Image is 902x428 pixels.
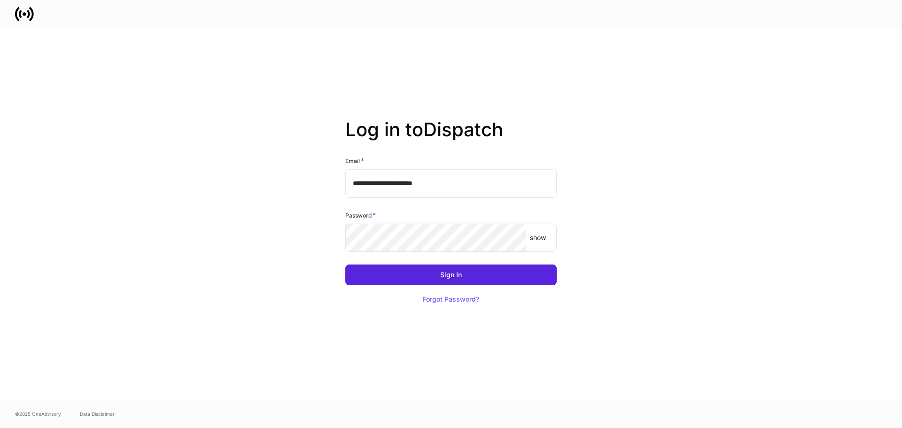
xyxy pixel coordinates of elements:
button: Forgot Password? [411,289,491,310]
div: Sign In [440,272,462,278]
h2: Log in to Dispatch [345,118,557,156]
h6: Password [345,210,376,220]
div: Forgot Password? [423,296,479,303]
button: Sign In [345,265,557,285]
a: Data Disclaimer [80,410,115,418]
span: © 2025 OneAdvisory [15,410,61,418]
h6: Email [345,156,364,165]
p: show [530,233,546,242]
